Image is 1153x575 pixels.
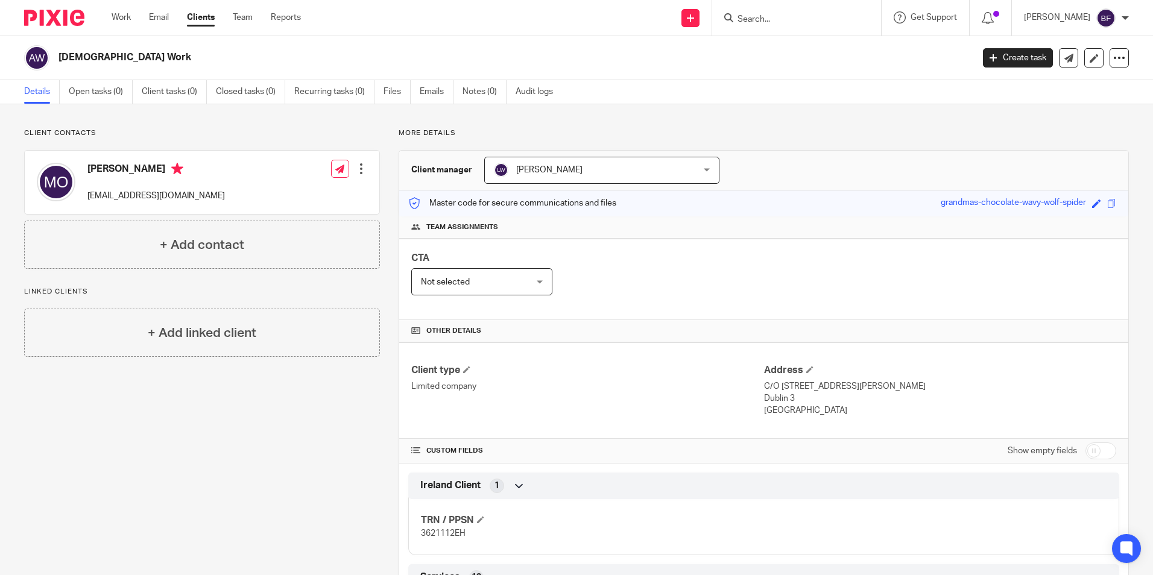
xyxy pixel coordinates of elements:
span: 3621112EH [421,529,466,538]
p: Master code for secure communications and files [408,197,616,209]
a: Details [24,80,60,104]
p: [PERSON_NAME] [1024,11,1090,24]
p: Limited company [411,380,763,392]
img: svg%3E [494,163,508,177]
a: Open tasks (0) [69,80,133,104]
a: Create task [983,48,1053,68]
h3: Client manager [411,164,472,176]
span: Team assignments [426,222,498,232]
img: svg%3E [24,45,49,71]
label: Show empty fields [1008,445,1077,457]
i: Primary [171,163,183,175]
h4: Address [764,364,1116,377]
span: Ireland Client [420,479,481,492]
a: Files [384,80,411,104]
img: svg%3E [1096,8,1116,28]
span: 1 [494,480,499,492]
p: [GEOGRAPHIC_DATA] [764,404,1116,416]
a: Work [112,11,131,24]
p: [EMAIL_ADDRESS][DOMAIN_NAME] [87,190,225,202]
p: Dublin 3 [764,392,1116,404]
span: Get Support [911,13,957,22]
a: Team [233,11,253,24]
a: Closed tasks (0) [216,80,285,104]
p: Client contacts [24,128,380,138]
h4: Client type [411,364,763,377]
p: More details [399,128,1129,138]
img: svg%3E [37,163,75,201]
span: Not selected [421,278,470,286]
a: Client tasks (0) [142,80,207,104]
a: Email [149,11,169,24]
span: [PERSON_NAME] [516,166,583,174]
h2: [DEMOGRAPHIC_DATA] Work [58,51,783,64]
a: Emails [420,80,453,104]
input: Search [736,14,845,25]
a: Recurring tasks (0) [294,80,374,104]
p: Linked clients [24,287,380,297]
h4: TRN / PPSN [421,514,763,527]
a: Reports [271,11,301,24]
a: Clients [187,11,215,24]
h4: [PERSON_NAME] [87,163,225,178]
a: Audit logs [516,80,562,104]
h4: + Add contact [160,236,244,254]
span: Other details [426,326,481,336]
span: CTA [411,253,429,263]
img: Pixie [24,10,84,26]
div: grandmas-chocolate-wavy-wolf-spider [941,196,1086,210]
h4: + Add linked client [148,324,256,342]
a: Notes (0) [463,80,507,104]
h4: CUSTOM FIELDS [411,446,763,456]
p: C/O [STREET_ADDRESS][PERSON_NAME] [764,380,1116,392]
